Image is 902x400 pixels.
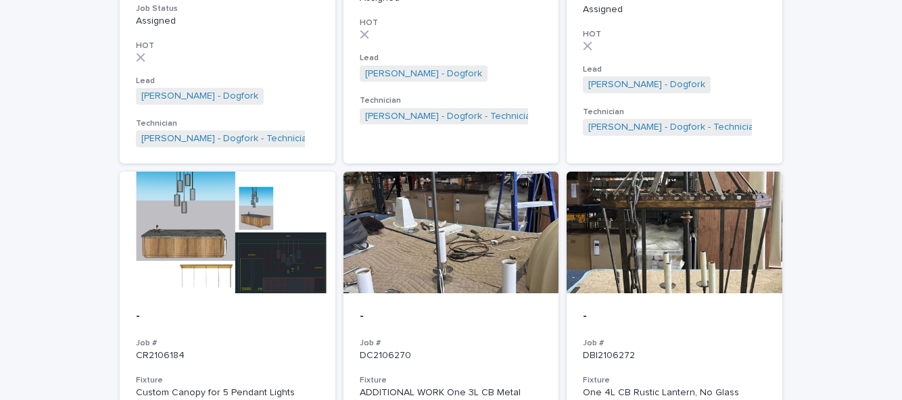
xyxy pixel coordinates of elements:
[365,111,536,122] a: [PERSON_NAME] - Dogfork - Technician
[583,338,766,349] h3: Job #
[588,122,759,133] a: [PERSON_NAME] - Dogfork - Technician
[136,387,319,399] div: Custom Canopy for 5 Pendant Lights
[136,76,319,86] h3: Lead
[141,133,312,145] a: [PERSON_NAME] - Dogfork - Technician
[360,53,543,64] h3: Lead
[141,91,258,102] a: [PERSON_NAME] - Dogfork
[583,309,766,324] p: -
[136,350,319,361] p: CR2106184
[360,375,543,386] h3: Fixture
[136,375,319,386] h3: Fixture
[583,4,766,16] p: Assigned
[136,41,319,51] h3: HOT
[583,64,766,75] h3: Lead
[365,68,482,80] a: [PERSON_NAME] - Dogfork
[583,107,766,118] h3: Technician
[360,350,543,361] p: DC2106270
[136,16,319,27] p: Assigned
[136,338,319,349] h3: Job #
[360,18,543,28] h3: HOT
[136,309,319,324] p: -
[136,3,319,14] h3: Job Status
[360,338,543,349] h3: Job #
[583,350,766,361] p: DBI2106272
[136,118,319,129] h3: Technician
[360,309,543,324] p: -
[583,29,766,40] h3: HOT
[583,387,766,399] div: One 4L CB Rustic Lantern, No Glass
[588,79,705,91] a: [PERSON_NAME] - Dogfork
[583,375,766,386] h3: Fixture
[360,95,543,106] h3: Technician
